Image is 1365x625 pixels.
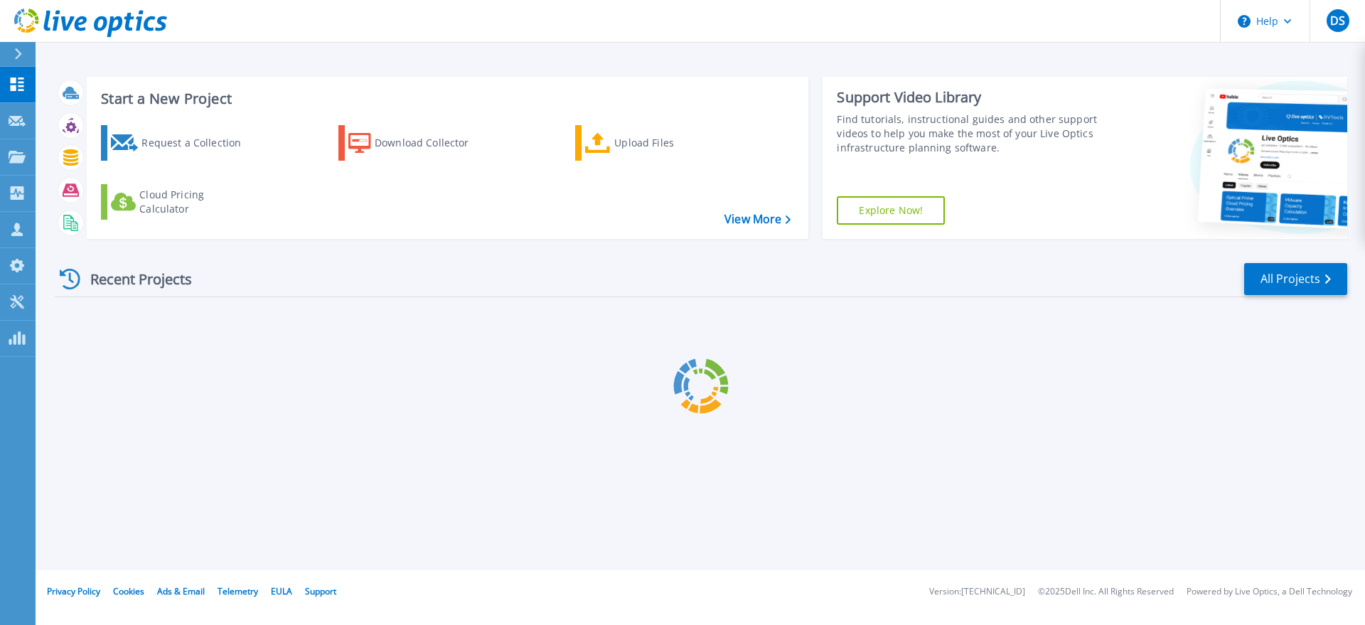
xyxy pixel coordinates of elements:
[575,125,734,161] a: Upload Files
[1330,15,1345,26] span: DS
[55,262,211,297] div: Recent Projects
[141,129,255,157] div: Request a Collection
[375,129,488,157] div: Download Collector
[1038,587,1174,597] li: © 2025 Dell Inc. All Rights Reserved
[724,213,791,226] a: View More
[218,585,258,597] a: Telemetry
[837,112,1104,155] div: Find tutorials, instructional guides and other support videos to help you make the most of your L...
[101,91,791,107] h3: Start a New Project
[338,125,497,161] a: Download Collector
[1187,587,1352,597] li: Powered by Live Optics, a Dell Technology
[101,184,259,220] a: Cloud Pricing Calculator
[113,585,144,597] a: Cookies
[139,188,253,216] div: Cloud Pricing Calculator
[1244,263,1347,295] a: All Projects
[271,585,292,597] a: EULA
[837,196,945,225] a: Explore Now!
[614,129,728,157] div: Upload Files
[305,585,336,597] a: Support
[47,585,100,597] a: Privacy Policy
[929,587,1025,597] li: Version: [TECHNICAL_ID]
[837,88,1104,107] div: Support Video Library
[101,125,259,161] a: Request a Collection
[157,585,205,597] a: Ads & Email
